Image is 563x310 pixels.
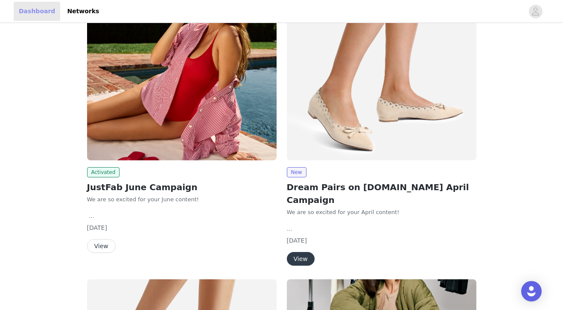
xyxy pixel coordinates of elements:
[62,2,104,21] a: Networks
[14,2,60,21] a: Dashboard
[87,243,116,249] a: View
[531,5,540,18] div: avatar
[87,195,277,204] p: We are so excited for your June content!
[87,224,107,231] span: [DATE]
[287,208,476,217] p: We are so excited for your April content!
[87,181,277,194] h2: JustFab June Campaign
[87,18,277,160] img: JustFab
[521,281,542,301] div: Open Intercom Messenger
[287,181,476,206] h2: Dream Pairs on [DOMAIN_NAME] April Campaign
[287,167,306,177] span: New
[87,167,120,177] span: Activated
[87,239,116,253] button: View
[287,237,307,244] span: [DATE]
[287,18,476,160] img: JustFab
[287,252,315,266] button: View
[287,256,315,262] a: View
